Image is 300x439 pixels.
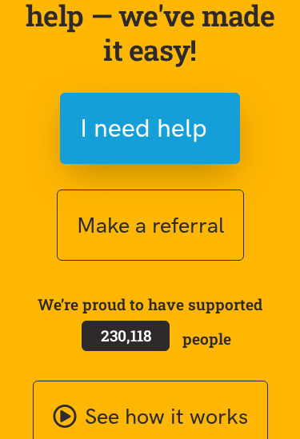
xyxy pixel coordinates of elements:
[101,325,151,345] span: 230,118
[80,108,207,149] span: I need help
[60,93,240,164] button: I need help
[57,190,244,261] button: Make a referral
[69,317,182,361] a: 230,118
[16,293,284,361] span: We’re proud to have supported people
